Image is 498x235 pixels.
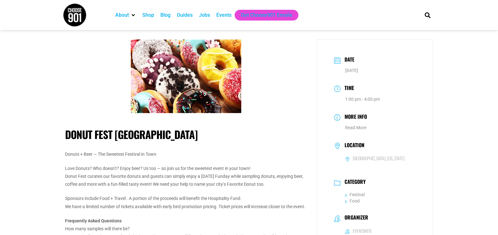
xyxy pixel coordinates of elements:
[341,56,354,65] h3: Date
[341,113,367,122] h3: More Info
[353,228,372,234] h6: Eventbrite
[65,218,122,223] strong: Frequently Asked Questions
[353,155,405,161] h6: [GEOGRAPHIC_DATA], [US_STATE]
[341,179,366,186] h3: Category
[160,11,171,19] a: Blog
[422,10,433,20] div: Search
[115,11,129,19] a: About
[345,68,358,73] span: [DATE]
[241,11,292,19] a: Get Choose901 Emails
[65,195,307,210] p: Sponsors include Food + Travel . A portion of the proceeds will benefit the Hospitality Fund. We ...
[345,192,365,197] a: Festival
[345,198,360,203] a: Food
[142,11,154,19] a: Shop
[341,84,354,93] h3: Time
[112,10,414,21] nav: Main nav
[341,142,364,150] h3: Location
[199,11,210,19] a: Jobs
[341,214,368,222] h3: Organizer
[345,125,366,130] a: Read More
[345,97,380,102] abbr: 1:00 pm - 4:00 pm
[112,10,139,21] div: About
[65,165,307,189] p: Love Donuts? Who doesn’t? Enjoy beer? Us too — so join us for the sweetest event in your town! Do...
[177,11,193,19] a: Guides
[65,150,307,158] p: Donuts + Beer — The Sweetest Festival in Town
[65,128,307,141] h1: Donut Fest [GEOGRAPHIC_DATA]
[216,11,231,19] a: Events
